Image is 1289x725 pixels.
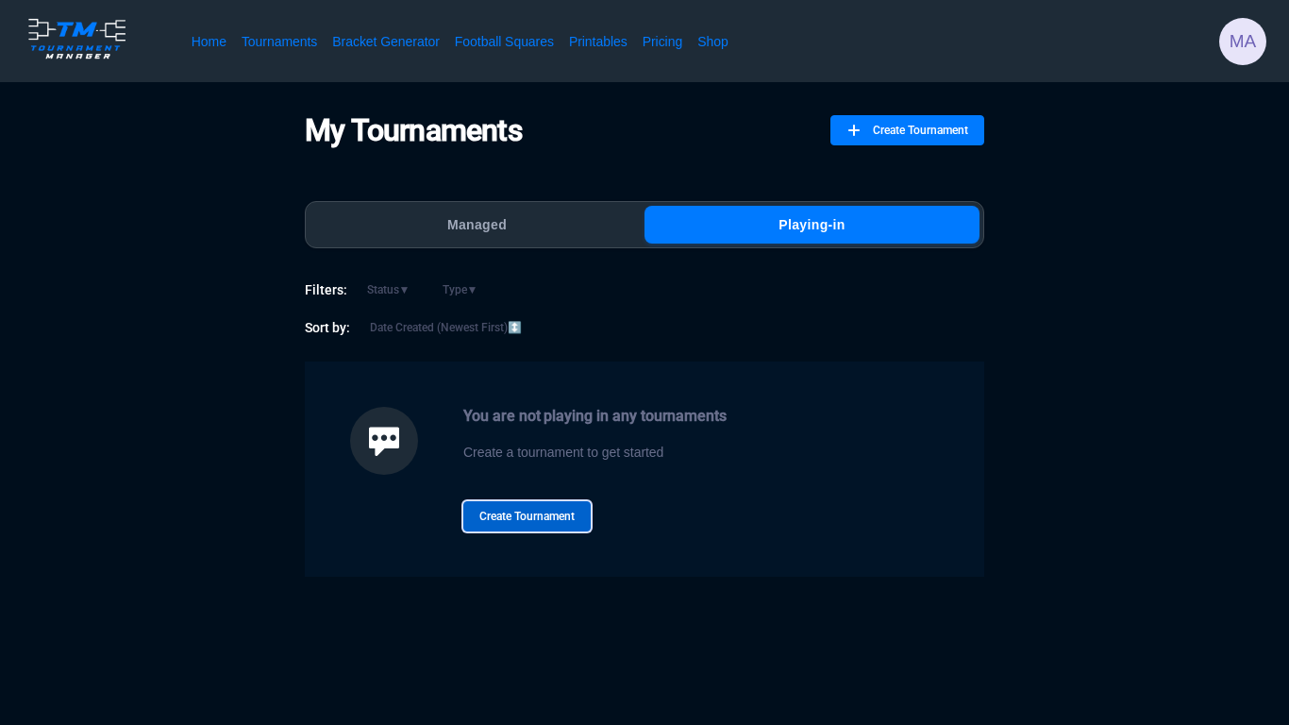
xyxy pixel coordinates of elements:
button: Date Created (Newest First)↕️ [358,316,534,339]
button: Type▼ [430,278,491,301]
a: Football Squares [455,32,554,51]
button: Status▼ [355,278,423,301]
a: Tournaments [242,32,317,51]
p: Create a tournament to get started [463,441,727,464]
h2: You are not playing in any tournaments [463,407,727,426]
a: Printables [569,32,628,51]
button: MA [1219,18,1266,65]
img: logo.ffa97a18e3bf2c7d.png [23,15,131,62]
span: Sort by: [305,318,350,337]
button: Playing-in [644,206,979,244]
h1: My Tournaments [305,112,522,148]
a: Bracket Generator [332,32,440,51]
a: Home [192,32,226,51]
span: Create Tournament [873,115,968,145]
a: Shop [697,32,728,51]
button: Managed [310,206,644,244]
button: Create Tournament [830,115,984,145]
button: Create Tournament [463,501,591,531]
a: Pricing [643,32,682,51]
span: Filters: [305,280,347,299]
div: michael anderson [1219,18,1266,65]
